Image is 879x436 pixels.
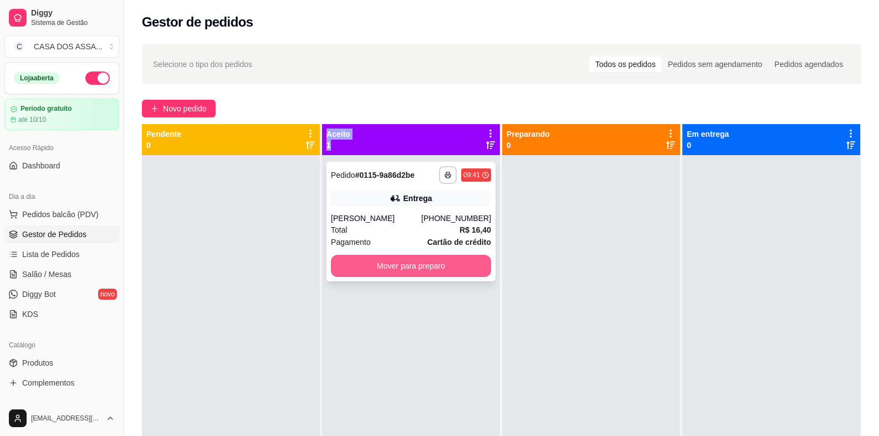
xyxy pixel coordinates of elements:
span: Pagamento [331,236,371,248]
a: Salão / Mesas [4,265,119,283]
span: Selecione o tipo dos pedidos [153,58,252,70]
div: CASA DOS ASSA ... [34,41,103,52]
a: DiggySistema de Gestão [4,4,119,31]
article: até 10/10 [18,115,46,124]
div: Todos os pedidos [589,57,662,72]
p: Em entrega [687,129,729,140]
p: Pendente [146,129,181,140]
div: Dia a dia [4,188,119,206]
span: Sistema de Gestão [31,18,115,27]
p: Preparando [507,129,550,140]
a: KDS [4,305,119,323]
p: 0 [687,140,729,151]
span: KDS [22,309,38,320]
p: Aceito [326,129,350,140]
div: [PERSON_NAME] [331,213,421,224]
span: C [14,41,25,52]
span: plus [151,105,159,112]
a: Dashboard [4,157,119,175]
a: Complementos [4,374,119,392]
button: Mover para preparo [331,255,491,277]
button: Pedidos balcão (PDV) [4,206,119,223]
button: Select a team [4,35,119,58]
a: Produtos [4,354,119,372]
span: Pedidos balcão (PDV) [22,209,99,220]
a: Diggy Botnovo [4,285,119,303]
span: Complementos [22,377,74,388]
button: Alterar Status [85,71,110,85]
div: Pedidos sem agendamento [662,57,768,72]
a: Gestor de Pedidos [4,225,119,243]
span: Novo pedido [163,102,207,115]
a: Lista de Pedidos [4,245,119,263]
span: Lista de Pedidos [22,249,80,260]
div: Pedidos agendados [768,57,849,72]
div: Entrega [403,193,432,204]
span: Pedido [331,171,355,179]
a: Período gratuitoaté 10/10 [4,99,119,130]
strong: # 0115-9a86d2be [355,171,415,179]
button: [EMAIL_ADDRESS][DOMAIN_NAME] [4,405,119,432]
p: 0 [507,140,550,151]
span: Gestor de Pedidos [22,229,86,240]
span: Total [331,224,347,236]
span: Diggy Bot [22,289,56,300]
span: Dashboard [22,160,60,171]
article: Período gratuito [21,105,72,113]
div: [PHONE_NUMBER] [421,213,491,224]
strong: R$ 16,40 [459,225,491,234]
p: 0 [146,140,181,151]
div: Loja aberta [14,72,60,84]
strong: Cartão de crédito [427,238,491,247]
span: Salão / Mesas [22,269,71,280]
span: Diggy [31,8,115,18]
span: [EMAIL_ADDRESS][DOMAIN_NAME] [31,414,101,423]
div: 09:41 [463,171,480,179]
div: Acesso Rápido [4,139,119,157]
h2: Gestor de pedidos [142,13,253,31]
span: Produtos [22,357,53,368]
div: Catálogo [4,336,119,354]
button: Novo pedido [142,100,216,117]
p: 1 [326,140,350,151]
